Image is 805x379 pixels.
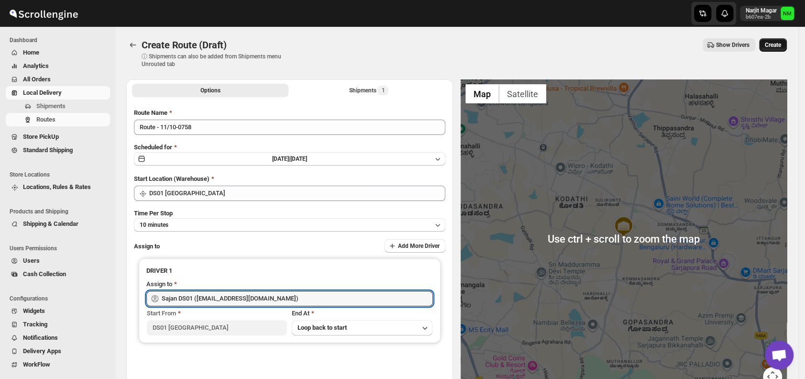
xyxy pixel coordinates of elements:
span: WorkFlow [23,361,50,368]
span: Narjit Magar [781,7,794,20]
button: Widgets [6,304,110,318]
button: Tracking [6,318,110,331]
input: Search assignee [162,291,433,306]
span: Store Locations [10,171,110,178]
button: Notifications [6,331,110,345]
p: Narjit Magar [746,7,777,14]
div: Shipments [349,86,388,95]
button: WorkFlow [6,358,110,371]
button: Show satellite imagery [499,84,546,103]
button: Add More Driver [385,239,445,253]
button: All Orders [6,73,110,86]
button: Shipments [6,100,110,113]
p: ⓘ Shipments can also be added from Shipments menu Unrouted tab [142,53,292,68]
span: Assign to [134,243,160,250]
span: Configurations [10,295,110,302]
span: Home [23,49,39,56]
h3: DRIVER 1 [146,266,433,276]
span: 10 minutes [140,221,168,229]
span: Tracking [23,321,47,328]
span: Notifications [23,334,58,341]
span: Time Per Stop [134,210,173,217]
button: Selected Shipments [290,84,447,97]
span: Start From [147,310,176,317]
button: Locations, Rules & Rates [6,180,110,194]
span: Scheduled for [134,144,172,151]
span: Standard Shipping [23,146,73,154]
span: Users Permissions [10,245,110,252]
input: Eg: Bengaluru Route [134,120,445,135]
span: Store PickUp [23,133,59,140]
button: Show Drivers [703,38,755,52]
button: User menu [740,6,795,21]
span: Show Drivers [716,41,750,49]
span: Loop back to start [298,324,347,331]
span: Options [200,87,221,94]
span: [DATE] | [272,156,290,162]
span: Create [765,41,781,49]
span: Shipments [36,102,66,110]
span: Locations, Rules & Rates [23,183,91,190]
span: Local Delivery [23,89,62,96]
button: Create [759,38,787,52]
span: Routes [36,116,55,123]
span: Cash Collection [23,270,66,278]
button: [DATE]|[DATE] [134,152,445,166]
span: Start Location (Warehouse) [134,175,210,182]
div: Open chat [765,341,794,369]
span: Route Name [134,109,167,116]
button: Routes [126,38,140,52]
button: Cash Collection [6,268,110,281]
div: End At [292,309,432,318]
button: Analytics [6,59,110,73]
button: Users [6,254,110,268]
button: Shipping & Calendar [6,217,110,231]
button: Routes [6,113,110,126]
input: Search location [149,186,445,201]
span: Widgets [23,307,45,314]
div: Assign to [146,279,172,289]
button: Home [6,46,110,59]
span: All Orders [23,76,51,83]
button: All Route Options [132,84,288,97]
span: 1 [381,87,385,94]
span: Add More Driver [398,242,440,250]
span: [DATE] [290,156,307,162]
span: Create Route (Draft) [142,39,227,51]
img: ScrollEngine [8,1,79,25]
button: Show street map [465,84,499,103]
text: NM [783,11,792,17]
span: Analytics [23,62,49,69]
p: b607ea-2b [746,14,777,20]
button: Loop back to start [292,320,432,335]
span: Products and Shipping [10,208,110,215]
span: Users [23,257,40,264]
span: Dashboard [10,36,110,44]
button: Delivery Apps [6,345,110,358]
button: 10 minutes [134,218,445,232]
span: Delivery Apps [23,347,61,355]
span: Shipping & Calendar [23,220,78,227]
